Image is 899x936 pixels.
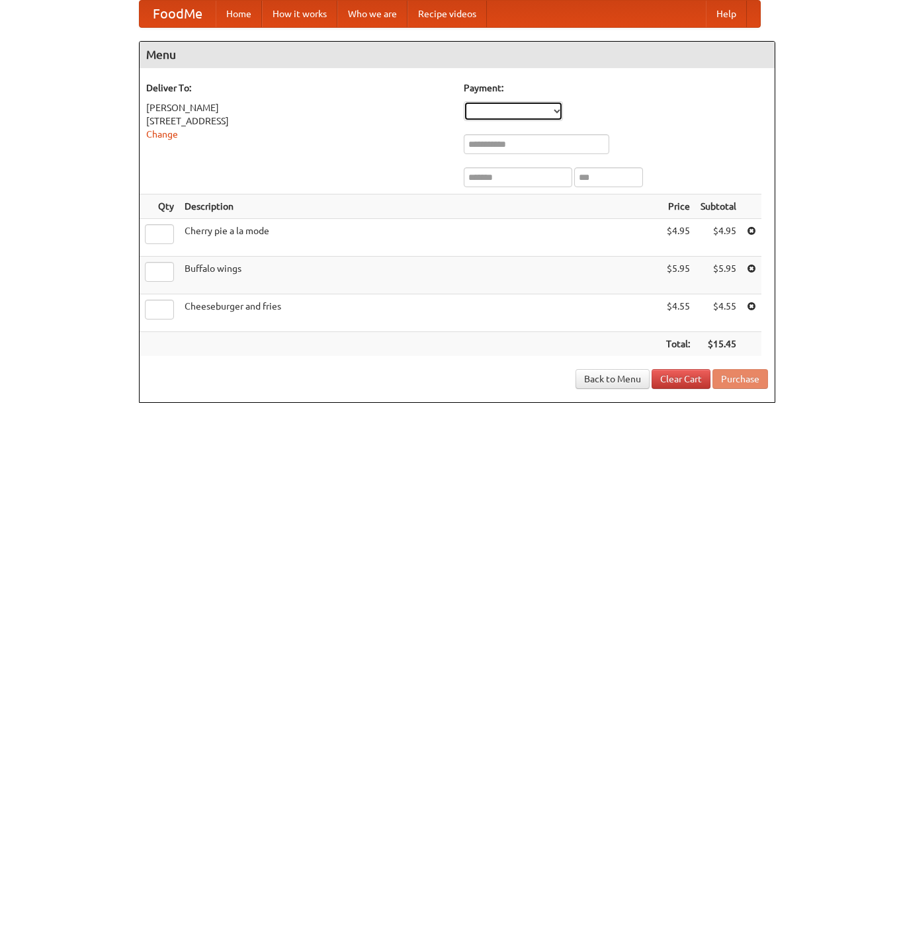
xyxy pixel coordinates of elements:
[216,1,262,27] a: Home
[179,194,661,219] th: Description
[661,194,695,219] th: Price
[695,332,742,357] th: $15.45
[146,114,450,128] div: [STREET_ADDRESS]
[146,101,450,114] div: [PERSON_NAME]
[695,294,742,332] td: $4.55
[695,257,742,294] td: $5.95
[695,194,742,219] th: Subtotal
[661,294,695,332] td: $4.55
[576,369,650,389] a: Back to Menu
[695,219,742,257] td: $4.95
[407,1,487,27] a: Recipe videos
[661,257,695,294] td: $5.95
[712,369,768,389] button: Purchase
[464,81,768,95] h5: Payment:
[179,219,661,257] td: Cherry pie a la mode
[140,42,775,68] h4: Menu
[661,219,695,257] td: $4.95
[140,1,216,27] a: FoodMe
[179,257,661,294] td: Buffalo wings
[140,194,179,219] th: Qty
[661,332,695,357] th: Total:
[146,81,450,95] h5: Deliver To:
[262,1,337,27] a: How it works
[179,294,661,332] td: Cheeseburger and fries
[706,1,747,27] a: Help
[652,369,710,389] a: Clear Cart
[146,129,178,140] a: Change
[337,1,407,27] a: Who we are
